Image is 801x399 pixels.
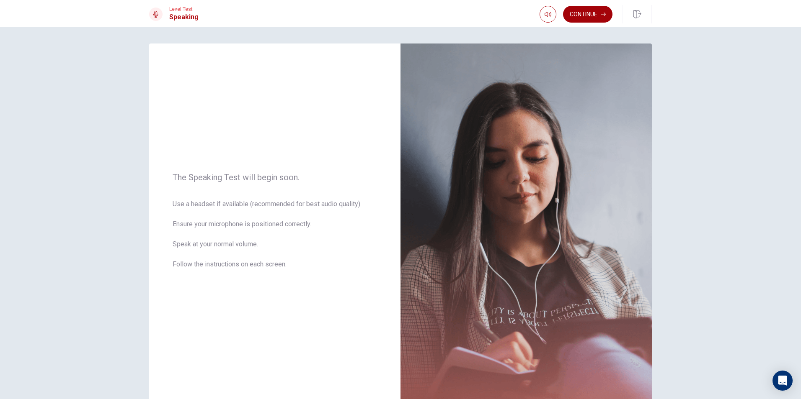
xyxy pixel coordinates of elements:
[773,371,793,391] div: Open Intercom Messenger
[169,6,199,12] span: Level Test
[173,199,377,279] span: Use a headset if available (recommended for best audio quality). Ensure your microphone is positi...
[563,6,612,23] button: Continue
[173,172,377,182] span: The Speaking Test will begin soon.
[169,12,199,22] h1: Speaking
